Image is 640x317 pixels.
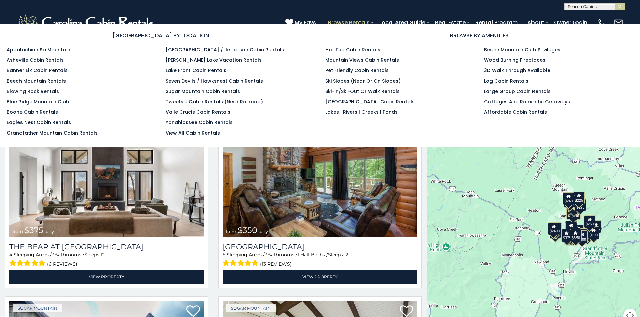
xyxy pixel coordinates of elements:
div: $200 [572,225,584,237]
div: $225 [573,192,585,204]
a: Sugar Mountain [226,304,276,312]
div: $250 [584,215,596,228]
a: Sugar Mountain [13,304,62,312]
a: [GEOGRAPHIC_DATA] / Jefferson Cabin Rentals [166,46,284,53]
span: 4 [9,252,12,258]
span: (13 reviews) [260,260,292,268]
span: 12 [344,252,348,258]
img: Grouse Moor Lodge [223,107,417,237]
a: Beech Mountain Rentals [7,77,66,84]
div: $350 [569,200,580,213]
div: $155 [590,220,602,233]
a: My Favs [285,18,318,27]
a: About [524,17,548,29]
div: $500 [577,230,588,243]
a: Sugar Mountain Cabin Rentals [166,88,240,95]
img: mail-regular-white.png [614,18,623,28]
h3: [GEOGRAPHIC_DATA] BY LOCATION [7,31,315,40]
a: Local Area Guide [376,17,429,29]
a: View Property [9,270,204,284]
a: Blue Ridge Mountain Club [7,98,69,105]
a: Boone Cabin Rentals [7,109,58,115]
img: White-1-2.png [17,13,156,33]
div: $375 [561,229,573,242]
div: $1,095 [567,207,581,220]
a: Eagles Nest Cabin Rentals [7,119,71,126]
span: My Favs [295,18,316,27]
a: [GEOGRAPHIC_DATA] Cabin Rentals [325,98,415,105]
span: from [226,229,236,234]
div: $350 [570,229,582,242]
span: 5 [223,252,225,258]
span: daily [45,229,54,234]
a: Blowing Rock Rentals [7,88,59,95]
a: View Property [223,270,417,284]
div: $125 [575,199,586,211]
div: $190 [565,221,577,234]
h3: The Bear At Sugar Mountain [9,242,204,251]
a: Yonahlossee Cabin Rentals [166,119,233,126]
span: 3 [265,252,267,258]
a: Affordable Cabin Rentals [484,109,547,115]
a: Ski Slopes (Near or On Slopes) [325,77,401,84]
a: Grandfather Mountain Cabin Rentals [7,129,98,136]
a: Pet Friendly Cabin Rentals [325,67,389,74]
a: Tweetsie Cabin Rentals (Near Railroad) [166,98,263,105]
a: Wood Burning Fireplaces [484,57,545,63]
a: Beech Mountain Club Privileges [484,46,560,53]
a: Appalachian Ski Mountain [7,46,70,53]
div: $195 [580,228,591,241]
span: daily [259,229,268,234]
span: 1 Half Baths / [297,252,328,258]
a: The Bear At [GEOGRAPHIC_DATA] [9,242,204,251]
a: [PERSON_NAME] Lake Vacation Rentals [166,57,262,63]
span: from [13,229,23,234]
a: The Bear At Sugar Mountain from $375 daily [9,107,204,237]
span: 3 [52,252,54,258]
a: Real Estate [432,17,469,29]
img: phone-regular-white.png [597,18,607,28]
span: $350 [238,225,257,235]
a: Lakes | Rivers | Creeks | Ponds [325,109,398,115]
div: $170 [564,195,576,207]
a: Cottages and Romantic Getaways [484,98,570,105]
span: $375 [24,225,43,235]
a: Large Group Cabin Rentals [484,88,551,95]
div: $355 [550,225,561,238]
a: Lake Front Cabin Rentals [166,67,226,74]
a: Mountain Views Cabin Rentals [325,57,399,63]
a: Valle Crucis Cabin Rentals [166,109,230,115]
a: View All Cabin Rentals [166,129,220,136]
div: $350 [568,229,580,242]
div: $240 [563,192,574,205]
div: $240 [548,222,560,235]
h3: BROWSE BY AMENITIES [325,31,634,40]
span: 12 [100,252,105,258]
a: Asheville Cabin Rentals [7,57,64,63]
a: Seven Devils / Hawksnest Cabin Rentals [166,77,263,84]
a: [GEOGRAPHIC_DATA] [223,242,417,251]
div: Sleeping Areas / Bathrooms / Sleeps: [223,251,417,268]
a: Grouse Moor Lodge from $350 daily [223,107,417,237]
div: $190 [588,226,599,239]
div: $155 [564,229,575,242]
div: $300 [566,221,577,234]
a: Hot Tub Cabin Rentals [325,46,380,53]
div: Sleeping Areas / Bathrooms / Sleeps: [9,251,204,268]
img: The Bear At Sugar Mountain [9,107,204,237]
a: Ski-in/Ski-Out or Walk Rentals [325,88,400,95]
a: Banner Elk Cabin Rentals [7,67,68,74]
a: Log Cabin Rentals [484,77,528,84]
h3: Grouse Moor Lodge [223,242,417,251]
a: 3D Walk Through Available [484,67,550,74]
a: Owner Login [551,17,591,29]
a: Rental Program [472,17,521,29]
a: Browse Rentals [325,17,373,29]
span: (6 reviews) [47,260,77,268]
